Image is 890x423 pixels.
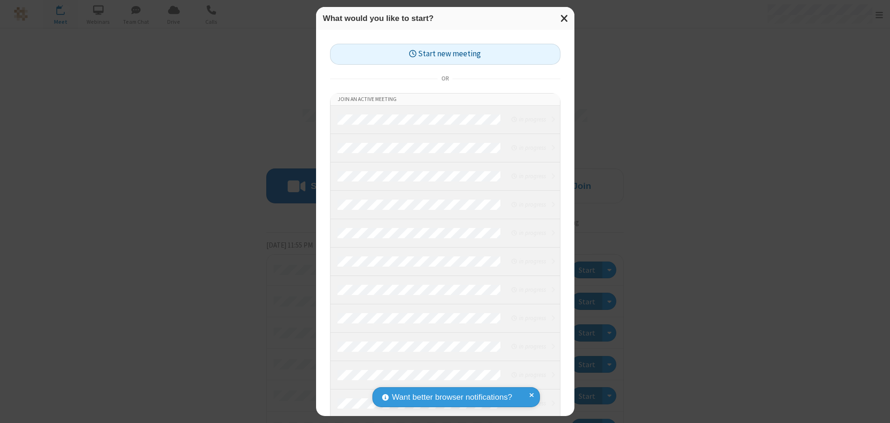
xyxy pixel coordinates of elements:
button: Close modal [555,7,574,30]
h3: What would you like to start? [323,14,567,23]
span: Want better browser notifications? [392,391,512,403]
li: Join an active meeting [330,94,560,106]
em: in progress [512,200,546,209]
em: in progress [512,143,546,152]
em: in progress [512,314,546,322]
em: in progress [512,342,546,351]
em: in progress [512,285,546,294]
em: in progress [512,370,546,379]
button: Start new meeting [330,44,560,65]
span: or [438,72,452,85]
em: in progress [512,228,546,237]
em: in progress [512,115,546,124]
em: in progress [512,172,546,181]
em: in progress [512,257,546,266]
